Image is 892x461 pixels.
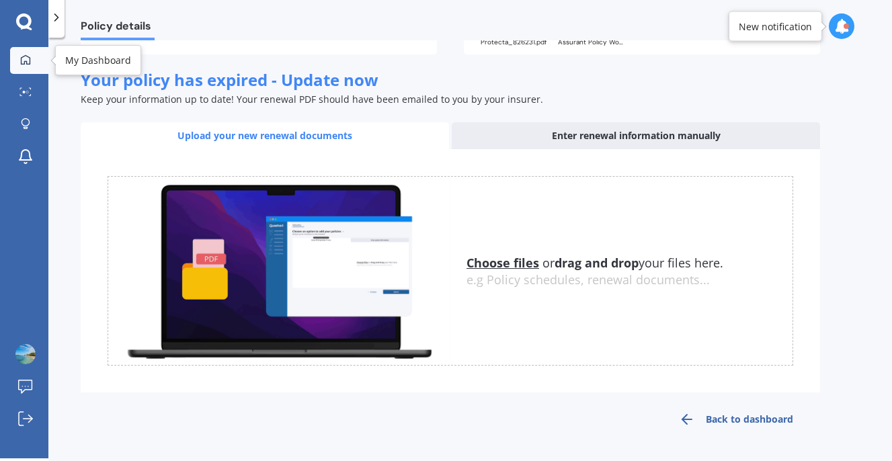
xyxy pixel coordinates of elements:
div: Upload your new renewal documents [81,122,449,149]
img: ACg8ocIU7gbMPsDbStn57NqPixnQAwmlgqJEgvuu6_NoN9kfoYtEqoC6=s96-c [15,344,36,364]
span: or your files here. [467,255,723,271]
span: Your policy has expired - Update now [81,69,378,91]
div: Enter renewal information manually [452,122,820,149]
span: Policy details [81,19,155,38]
div: Protecta_826231.pdf [480,39,547,46]
span: Keep your information up to date! Your renewal PDF should have been emailed to you by your insurer. [81,93,543,106]
div: My Dashboard [65,54,131,67]
div: e.g Policy schedules, renewal documents... [467,273,793,288]
div: Assurant Policy Wording.pdf [558,39,625,46]
b: drag and drop [555,255,639,271]
img: upload.de96410c8ce839c3fdd5.gif [108,177,450,366]
div: New notification [739,19,812,33]
a: Back to dashboard [652,403,820,435]
u: Choose files [467,255,539,271]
